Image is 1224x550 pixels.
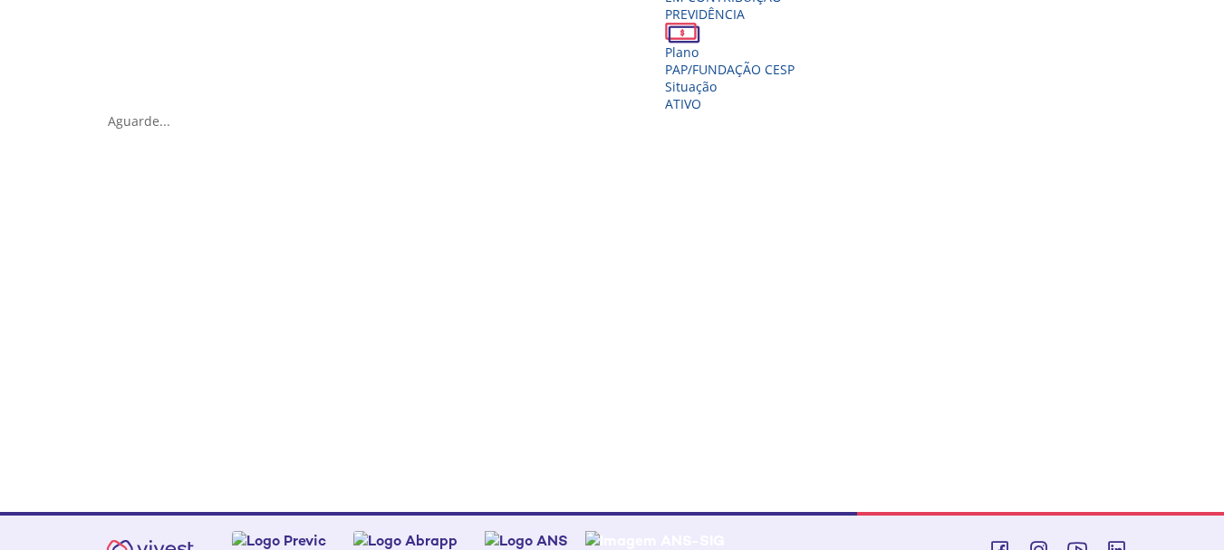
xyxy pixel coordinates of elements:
[108,112,1130,130] div: Aguarde...
[108,148,1130,478] section: <span lang="en" dir="ltr">IFrameProdutos</span>
[665,95,701,112] span: Ativo
[665,43,795,61] div: Plano
[665,5,795,23] div: Previdência
[585,531,725,550] img: Imagem ANS-SIG
[353,531,458,550] img: Logo Abrapp
[665,78,795,95] div: Situação
[665,23,700,43] img: ico_dinheiro.png
[665,5,795,112] a: Previdência PlanoPAP/FUNDAÇÃO CESP SituaçãoAtivo
[665,61,795,78] span: PAP/FUNDAÇÃO CESP
[232,531,326,550] img: Logo Previc
[108,148,1130,474] iframe: Iframe
[485,531,568,550] img: Logo ANS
